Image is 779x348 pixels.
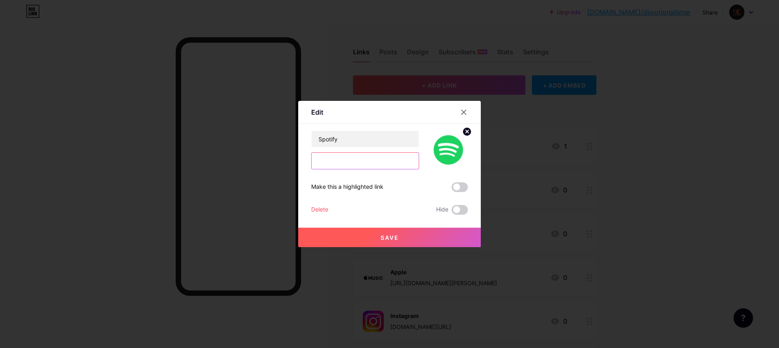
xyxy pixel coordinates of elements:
[311,205,328,215] div: Delete
[312,131,419,147] input: Title
[311,182,383,192] div: Make this a highlighted link
[312,153,419,169] input: URL
[429,130,468,169] img: link_thumbnail
[381,234,399,241] span: Save
[311,107,323,117] div: Edit
[298,228,481,247] button: Save
[436,205,448,215] span: Hide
